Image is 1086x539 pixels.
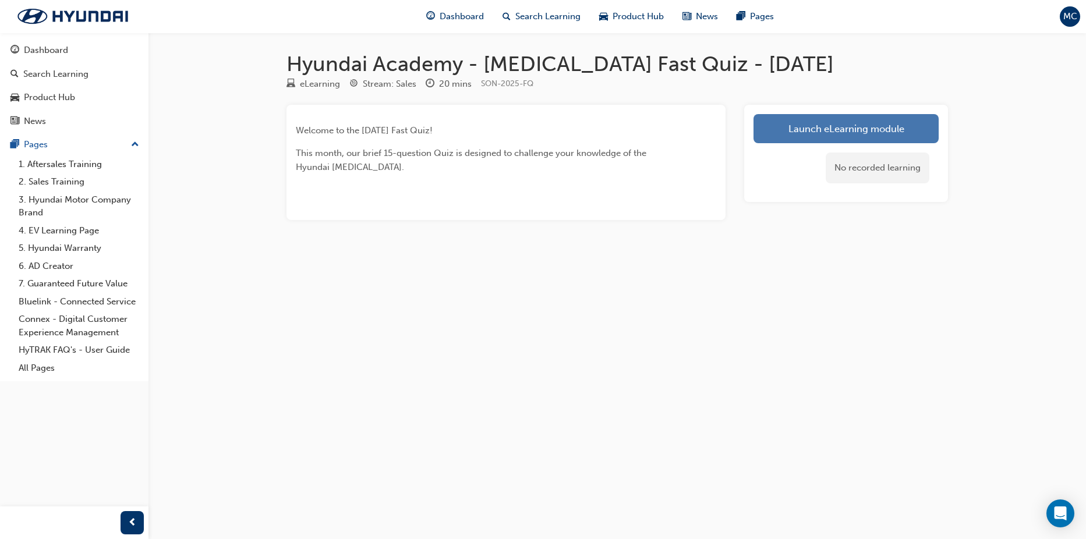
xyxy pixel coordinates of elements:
span: search-icon [503,9,511,24]
a: 5. Hyundai Warranty [14,239,144,257]
a: Bluelink - Connected Service [14,293,144,311]
span: car-icon [10,93,19,103]
a: 2. Sales Training [14,173,144,191]
span: Welcome to the [DATE] Fast Quiz! [296,125,433,136]
span: Product Hub [613,10,664,23]
a: News [5,111,144,132]
span: car-icon [599,9,608,24]
a: 6. AD Creator [14,257,144,275]
a: 4. EV Learning Page [14,222,144,240]
span: clock-icon [426,79,434,90]
div: Duration [426,77,472,91]
span: up-icon [131,137,139,153]
button: DashboardSearch LearningProduct HubNews [5,37,144,134]
img: Trak [6,4,140,29]
span: News [696,10,718,23]
div: No recorded learning [826,153,929,183]
button: MC [1060,6,1080,27]
div: Stream: Sales [363,77,416,91]
div: eLearning [300,77,340,91]
a: 3. Hyundai Motor Company Brand [14,191,144,222]
a: 1. Aftersales Training [14,155,144,173]
span: Search Learning [515,10,581,23]
button: Pages [5,134,144,155]
span: pages-icon [737,9,745,24]
div: News [24,115,46,128]
a: All Pages [14,359,144,377]
span: Learning resource code [481,79,533,88]
a: Product Hub [5,87,144,108]
a: Search Learning [5,63,144,85]
span: This month, our brief 15-question Quiz is designed to challenge your knowledge of the Hyundai [ME... [296,148,649,172]
a: car-iconProduct Hub [590,5,673,29]
div: Product Hub [24,91,75,104]
span: pages-icon [10,140,19,150]
a: Connex - Digital Customer Experience Management [14,310,144,341]
span: Dashboard [440,10,484,23]
span: search-icon [10,69,19,80]
div: Open Intercom Messenger [1046,499,1074,527]
h1: Hyundai Academy - [MEDICAL_DATA] Fast Quiz - [DATE] [286,51,948,77]
div: Pages [24,138,48,151]
a: news-iconNews [673,5,727,29]
span: MC [1063,10,1077,23]
a: search-iconSearch Learning [493,5,590,29]
a: Launch eLearning module [754,114,939,143]
div: 20 mins [439,77,472,91]
span: learningResourceType_ELEARNING-icon [286,79,295,90]
span: prev-icon [128,516,137,530]
span: news-icon [10,116,19,127]
a: pages-iconPages [727,5,783,29]
a: 7. Guaranteed Future Value [14,275,144,293]
div: Stream [349,77,416,91]
span: Pages [750,10,774,23]
span: guage-icon [10,45,19,56]
a: HyTRAK FAQ's - User Guide [14,341,144,359]
a: Dashboard [5,40,144,61]
span: target-icon [349,79,358,90]
div: Search Learning [23,68,89,81]
div: Dashboard [24,44,68,57]
span: guage-icon [426,9,435,24]
div: Type [286,77,340,91]
a: guage-iconDashboard [417,5,493,29]
span: news-icon [682,9,691,24]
